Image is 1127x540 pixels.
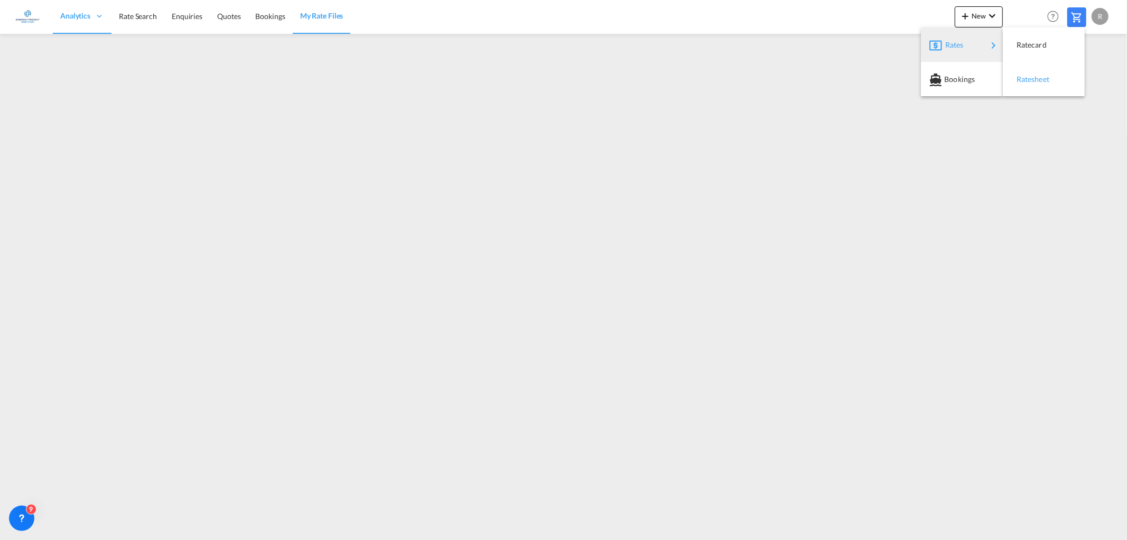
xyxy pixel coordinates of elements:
[1011,32,1076,58] div: Ratecard
[1017,34,1028,56] span: Ratecard
[1011,66,1076,93] div: Ratesheet
[944,69,956,90] span: Bookings
[929,66,994,93] div: Bookings
[988,39,1000,52] md-icon: icon-chevron-right
[1017,69,1028,90] span: Ratesheet
[921,62,1003,96] button: Bookings
[945,34,958,56] span: Rates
